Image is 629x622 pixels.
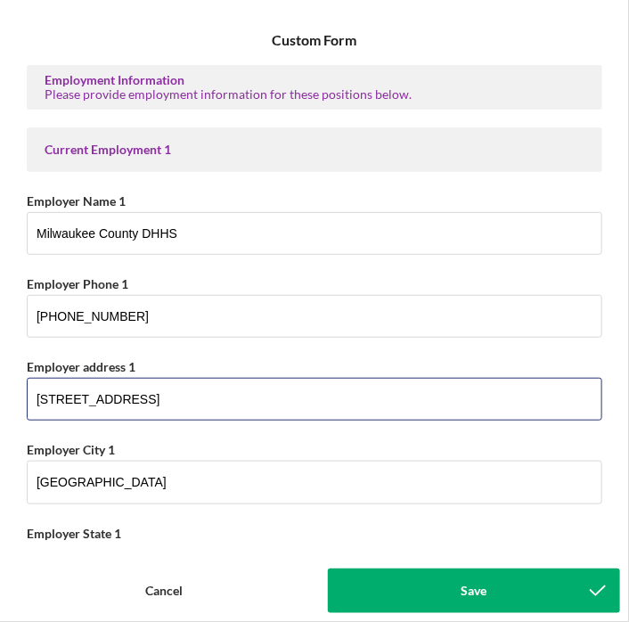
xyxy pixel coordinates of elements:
[27,442,115,457] label: Employer City 1
[9,569,319,613] button: Cancel
[27,193,126,209] label: Employer Name 1
[45,143,584,157] div: Current Employment 1
[45,87,584,102] div: Please provide employment information for these positions below.
[328,569,620,613] button: Save
[45,73,584,87] div: Employment Information
[27,526,121,541] label: Employer State 1
[27,276,128,291] label: Employer Phone 1
[462,569,487,613] div: Save
[145,569,183,613] div: Cancel
[273,32,357,48] h6: Custom Form
[27,359,135,374] label: Employer address 1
